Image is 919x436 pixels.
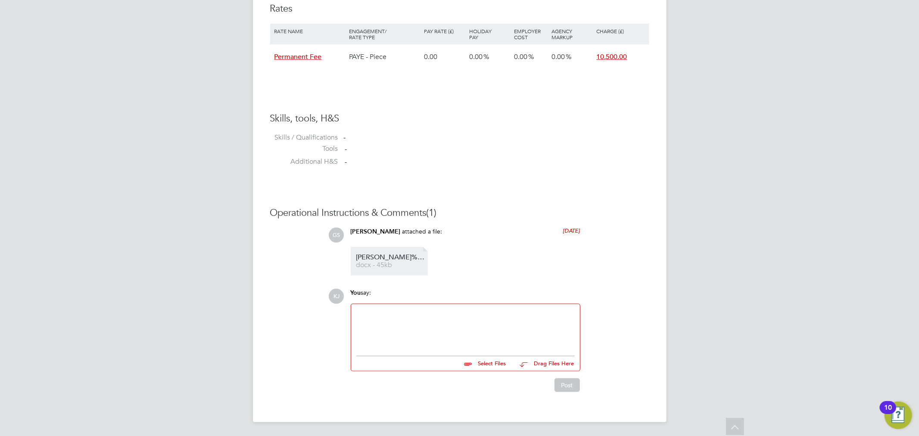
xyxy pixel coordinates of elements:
span: (1) [427,207,437,218]
div: say: [351,289,580,304]
span: attached a file: [402,227,442,235]
div: 10 [884,408,892,419]
span: docx - 45kb [356,262,425,268]
span: Permanent Fee [274,53,322,61]
div: Employer Cost [512,24,549,44]
div: Rate Name [272,24,347,38]
span: - [345,145,347,153]
span: [PERSON_NAME] [351,228,401,235]
a: [PERSON_NAME]%20O'[PERSON_NAME] docx - 45kb [356,254,425,268]
span: 0.00 [469,53,483,61]
h3: Skills, tools, H&S [270,112,649,125]
label: Additional H&S [270,157,338,166]
span: GS [329,227,344,243]
button: Drag Files Here [513,355,575,373]
div: Holiday Pay [467,24,512,44]
div: 0.00 [422,44,467,69]
h3: Rates [270,3,649,15]
div: Pay Rate (£) [422,24,467,38]
span: 10,500.00 [597,53,627,61]
div: - [344,133,649,142]
span: 0.00 [514,53,527,61]
span: 0.00 [551,53,565,61]
button: Open Resource Center, 10 new notifications [885,402,912,429]
span: [DATE] [563,227,580,234]
span: KJ [329,289,344,304]
span: [PERSON_NAME]%20O'[PERSON_NAME] [356,254,425,261]
div: PAYE - Piece [347,44,422,69]
div: Charge (£) [595,24,647,38]
div: Agency Markup [549,24,594,44]
span: - [345,158,347,166]
h3: Operational Instructions & Comments [270,207,649,219]
label: Tools [270,144,338,153]
div: Engagement/ Rate Type [347,24,422,44]
button: Post [555,378,580,392]
span: You [351,289,361,296]
label: Skills / Qualifications [270,133,338,142]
